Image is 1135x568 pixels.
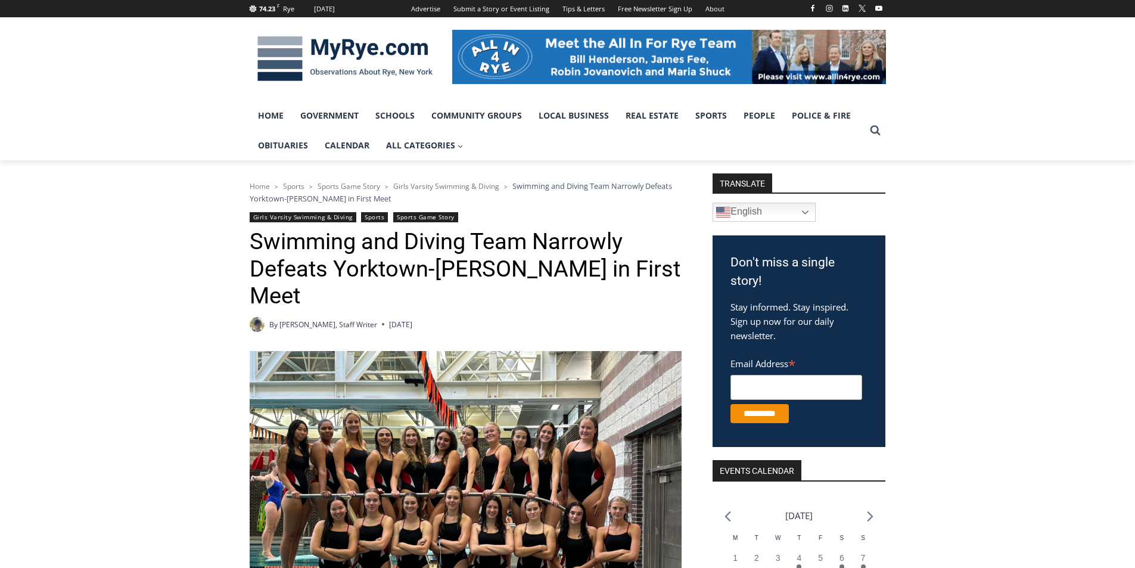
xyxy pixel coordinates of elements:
[452,30,886,83] img: All in for Rye
[617,101,687,131] a: Real Estate
[250,101,292,131] a: Home
[776,553,780,563] time: 3
[269,319,278,330] span: By
[754,553,759,563] time: 2
[250,212,356,222] a: Girls Varsity Swimming & Diving
[250,317,265,332] img: (PHOTO: MyRye.com 2024 Head Intern, Editor and now Staff Writer Charlie Morris. Contributed.)Char...
[250,180,682,204] nav: Breadcrumbs
[423,101,530,131] a: Community Groups
[687,101,735,131] a: Sports
[283,181,304,191] a: Sports
[367,101,423,131] a: Schools
[389,319,412,330] time: [DATE]
[713,173,772,193] strong: TRANSLATE
[733,553,738,563] time: 1
[279,319,377,330] a: [PERSON_NAME], Staff Writer
[872,1,886,15] a: YouTube
[250,101,865,161] nav: Primary Navigation
[818,553,823,563] time: 5
[716,205,730,219] img: en
[735,101,783,131] a: People
[810,533,831,552] div: Friday
[819,535,822,541] span: F
[713,460,801,480] h2: Events Calendar
[806,1,820,15] a: Facebook
[746,533,767,552] div: Tuesday
[277,2,279,9] span: F
[797,535,801,541] span: T
[867,511,873,522] a: Next month
[831,533,853,552] div: Saturday
[283,4,294,14] div: Rye
[775,535,780,541] span: W
[839,553,844,563] time: 6
[822,1,837,15] a: Instagram
[292,101,367,131] a: Government
[378,131,472,160] a: All Categories
[733,535,738,541] span: M
[250,28,440,90] img: MyRye.com
[504,182,508,191] span: >
[393,212,458,222] a: Sports Game Story
[259,4,275,13] span: 74.23
[250,131,316,160] a: Obituaries
[785,508,813,524] li: [DATE]
[530,101,617,131] a: Local Business
[855,1,869,15] a: X
[724,511,731,522] a: Previous month
[783,101,859,131] a: Police & Fire
[861,553,866,563] time: 7
[393,181,499,191] a: Girls Varsity Swimming & Diving
[250,181,270,191] a: Home
[314,4,335,14] div: [DATE]
[386,139,464,152] span: All Categories
[275,182,278,191] span: >
[309,182,313,191] span: >
[316,131,378,160] a: Calendar
[861,535,865,541] span: S
[755,535,758,541] span: T
[838,1,853,15] a: Linkedin
[724,533,746,552] div: Monday
[839,535,844,541] span: S
[730,352,862,373] label: Email Address
[361,212,388,222] a: Sports
[385,182,388,191] span: >
[250,317,265,332] a: Author image
[250,228,682,310] h1: Swimming and Diving Team Narrowly Defeats Yorktown-[PERSON_NAME] in First Meet
[713,203,816,222] a: English
[865,120,886,141] button: View Search Form
[797,553,801,563] time: 4
[730,253,867,291] h3: Don't miss a single story!
[789,533,810,552] div: Thursday
[853,533,874,552] div: Sunday
[250,181,672,203] span: Swimming and Diving Team Narrowly Defeats Yorktown-[PERSON_NAME] in First Meet
[767,533,789,552] div: Wednesday
[730,300,867,343] p: Stay informed. Stay inspired. Sign up now for our daily newsletter.
[318,181,380,191] a: Sports Game Story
